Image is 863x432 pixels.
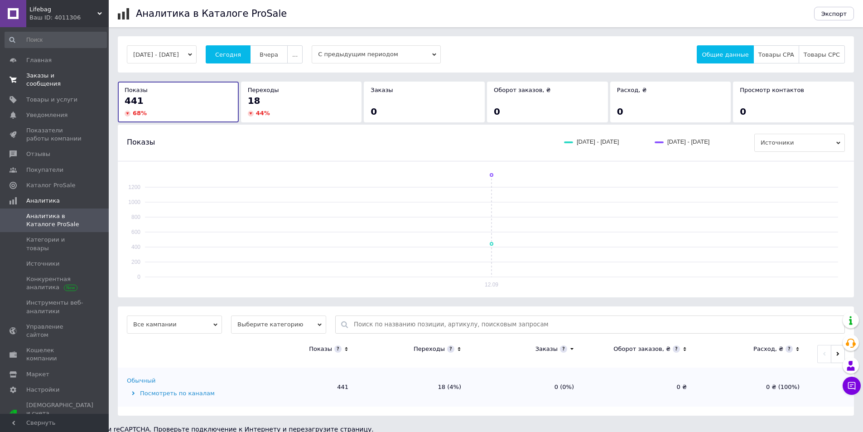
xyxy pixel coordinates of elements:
[312,45,441,63] span: С предыдущим периодом
[494,87,551,93] span: Оборот заказов, ₴
[26,275,84,291] span: Конкурентная аналитика
[414,345,445,353] div: Переходы
[804,51,840,58] span: Товары CPC
[127,137,155,147] span: Показы
[494,106,500,117] span: 0
[583,368,696,407] td: 0 ₴
[133,110,147,116] span: 68 %
[231,316,326,334] span: Выберите категорию
[248,87,279,93] span: Переходы
[26,166,63,174] span: Покупатели
[617,87,647,93] span: Расход, ₴
[127,377,155,385] div: Обычный
[26,386,59,394] span: Настройки
[26,236,84,252] span: Категории и товары
[758,51,794,58] span: Товары CPA
[5,32,107,48] input: Поиск
[131,259,140,265] text: 200
[470,368,583,407] td: 0 (0%)
[753,45,799,63] button: Товары CPA
[127,389,242,398] div: Посмотреть по каналам
[131,229,140,235] text: 600
[740,87,804,93] span: Просмотр контактов
[245,368,357,407] td: 441
[125,87,148,93] span: Показы
[26,370,49,379] span: Маркет
[696,368,809,407] td: 0 ₴ (100%)
[127,316,222,334] span: Все кампании
[535,345,558,353] div: Заказы
[357,368,470,407] td: 18 (4%)
[206,45,251,63] button: Сегодня
[260,51,278,58] span: Вчера
[26,72,84,88] span: Заказы и сообщения
[131,214,140,220] text: 800
[697,45,753,63] button: Общие данные
[821,10,847,17] span: Экспорт
[215,51,241,58] span: Сегодня
[26,96,77,104] span: Товары и услуги
[740,106,746,117] span: 0
[26,323,84,339] span: Управление сайтом
[702,51,748,58] span: Общие данные
[26,197,60,205] span: Аналитика
[485,282,498,288] text: 12.09
[256,110,270,116] span: 44 %
[292,51,298,58] span: ...
[26,181,75,189] span: Каталог ProSale
[26,299,84,315] span: Инструменты веб-аналитики
[136,8,287,19] h1: Аналитика в Каталоге ProSale
[26,56,52,64] span: Главная
[814,7,854,20] button: Экспорт
[128,199,140,205] text: 1000
[617,106,623,117] span: 0
[26,126,84,143] span: Показатели работы компании
[26,260,59,268] span: Источники
[26,346,84,363] span: Кошелек компании
[354,316,840,333] input: Поиск по названию позиции, артикулу, поисковым запросам
[127,45,197,63] button: [DATE] - [DATE]
[754,134,845,152] span: Источники
[26,401,93,426] span: [DEMOGRAPHIC_DATA] и счета
[371,106,377,117] span: 0
[29,5,97,14] span: Lifebag
[843,377,861,395] button: Чат с покупателем
[26,111,67,119] span: Уведомления
[250,45,288,63] button: Вчера
[799,45,845,63] button: Товары CPC
[29,14,109,22] div: Ваш ID: 4011306
[371,87,393,93] span: Заказы
[287,45,303,63] button: ...
[131,244,140,250] text: 400
[128,184,140,190] text: 1200
[125,95,144,106] span: 441
[26,212,84,228] span: Аналитика в Каталоге ProSale
[26,150,50,158] span: Отзывы
[753,345,783,353] div: Расход, ₴
[309,345,332,353] div: Показы
[137,274,140,280] text: 0
[248,95,260,106] span: 18
[613,345,670,353] div: Оборот заказов, ₴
